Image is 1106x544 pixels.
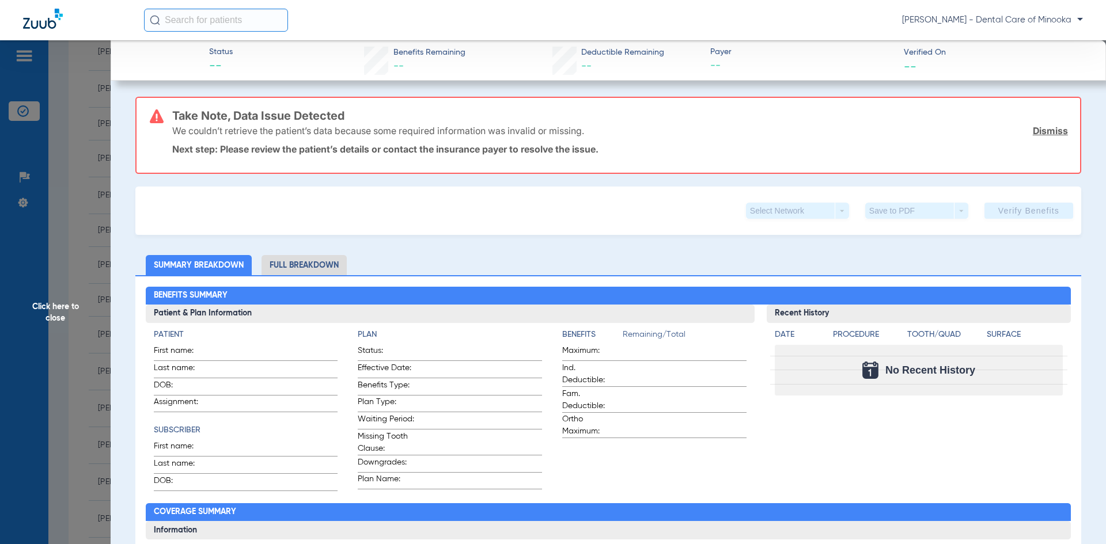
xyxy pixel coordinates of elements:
[358,396,414,412] span: Plan Type:
[1033,125,1068,136] a: Dismiss
[358,345,414,360] span: Status:
[209,46,233,58] span: Status
[146,305,755,323] h3: Patient & Plan Information
[144,9,288,32] input: Search for patients
[150,15,160,25] img: Search Icon
[393,61,404,71] span: --
[885,364,975,376] span: No Recent History
[562,329,623,341] h4: Benefits
[154,424,338,436] h4: Subscriber
[146,521,1071,539] h3: Information
[172,125,584,136] p: We couldn’t retrieve the patient’s data because some required information was invalid or missing.
[262,255,347,275] li: Full Breakdown
[862,362,878,379] img: Calendar
[150,109,164,123] img: error-icon
[562,345,619,360] span: Maximum:
[146,503,1071,522] h2: Coverage Summary
[710,59,894,73] span: --
[154,362,210,378] span: Last name:
[710,46,894,58] span: Payer
[775,329,823,345] app-breakdown-title: Date
[393,47,465,59] span: Benefits Remaining
[833,329,903,345] app-breakdown-title: Procedure
[907,329,983,341] h4: Tooth/Quad
[623,329,747,345] span: Remaining/Total
[154,396,210,412] span: Assignment:
[146,255,252,275] li: Summary Breakdown
[23,9,63,29] img: Zuub Logo
[172,143,1068,155] p: Next step: Please review the patient’s details or contact the insurance payer to resolve the issue.
[581,47,664,59] span: Deductible Remaining
[358,473,414,489] span: Plan Name:
[172,110,1068,121] h3: Take Note, Data Issue Detected
[833,329,903,341] h4: Procedure
[358,413,414,429] span: Waiting Period:
[581,61,592,71] span: --
[146,287,1071,305] h2: Benefits Summary
[358,456,414,472] span: Downgrades:
[987,329,1063,345] app-breakdown-title: Surface
[154,440,210,456] span: First name:
[154,475,210,490] span: DOB:
[154,345,210,360] span: First name:
[907,329,983,345] app-breakdown-title: Tooth/Quad
[358,379,414,395] span: Benefits Type:
[358,362,414,378] span: Effective Date:
[154,329,338,341] h4: Patient
[358,431,414,455] span: Missing Tooth Clause:
[209,59,233,75] span: --
[904,60,916,72] span: --
[154,379,210,395] span: DOB:
[562,413,619,438] span: Ortho Maximum:
[775,329,823,341] h4: Date
[358,329,542,341] h4: Plan
[562,362,619,386] span: Ind. Deductible:
[154,458,210,473] span: Last name:
[904,47,1088,59] span: Verified On
[987,329,1063,341] h4: Surface
[902,14,1083,26] span: [PERSON_NAME] - Dental Care of Minooka
[767,305,1071,323] h3: Recent History
[562,388,619,412] span: Fam. Deductible:
[562,329,623,345] app-breakdown-title: Benefits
